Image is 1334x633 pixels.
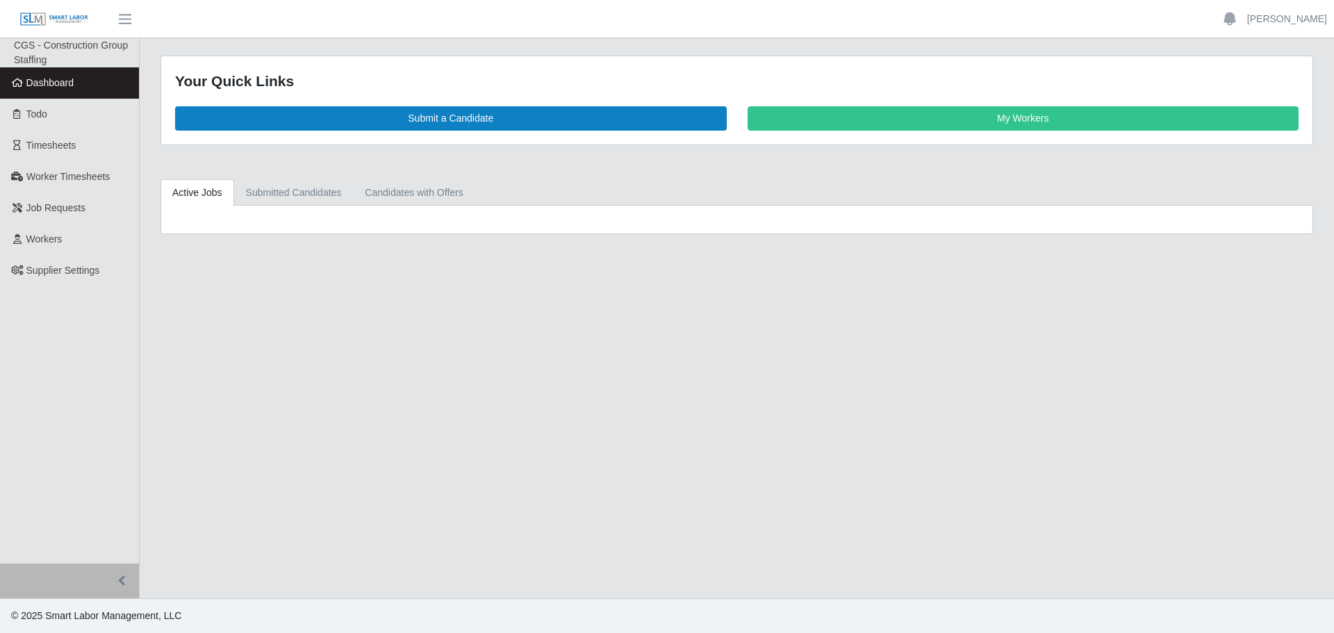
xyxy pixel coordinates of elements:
span: Todo [26,108,47,120]
span: Supplier Settings [26,265,100,276]
span: Workers [26,233,63,245]
div: Your Quick Links [175,70,1299,92]
a: [PERSON_NAME] [1247,12,1327,26]
span: CGS - Construction Group Staffing [14,40,128,65]
a: Submitted Candidates [234,179,354,206]
a: Active Jobs [160,179,234,206]
span: Worker Timesheets [26,171,110,182]
a: Submit a Candidate [175,106,727,131]
a: Candidates with Offers [353,179,475,206]
span: Job Requests [26,202,86,213]
span: © 2025 Smart Labor Management, LLC [11,610,181,621]
a: My Workers [748,106,1299,131]
img: SLM Logo [19,12,89,27]
span: Dashboard [26,77,74,88]
span: Timesheets [26,140,76,151]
